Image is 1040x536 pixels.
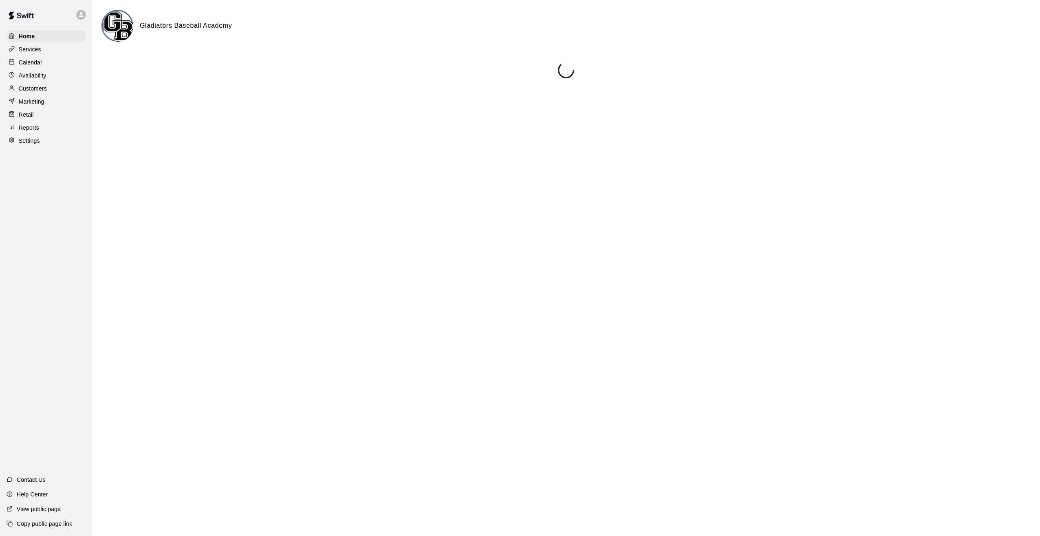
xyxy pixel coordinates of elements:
[19,84,47,93] p: Customers
[17,476,46,484] p: Contact Us
[19,137,40,145] p: Settings
[7,122,85,134] a: Reports
[19,58,42,66] p: Calendar
[7,95,85,108] a: Marketing
[19,97,44,106] p: Marketing
[7,109,85,121] a: Retail
[7,30,85,42] a: Home
[7,135,85,147] a: Settings
[7,69,85,82] a: Availability
[19,124,39,132] p: Reports
[19,45,41,53] p: Services
[19,32,35,40] p: Home
[19,111,34,119] p: Retail
[19,71,46,80] p: Availability
[7,82,85,95] a: Customers
[17,520,72,528] p: Copy public page link
[103,11,133,42] img: Gladiators Baseball Academy logo
[17,490,48,498] p: Help Center
[140,20,232,31] h6: Gladiators Baseball Academy
[7,43,85,55] a: Services
[17,505,61,513] p: View public page
[7,56,85,69] a: Calendar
